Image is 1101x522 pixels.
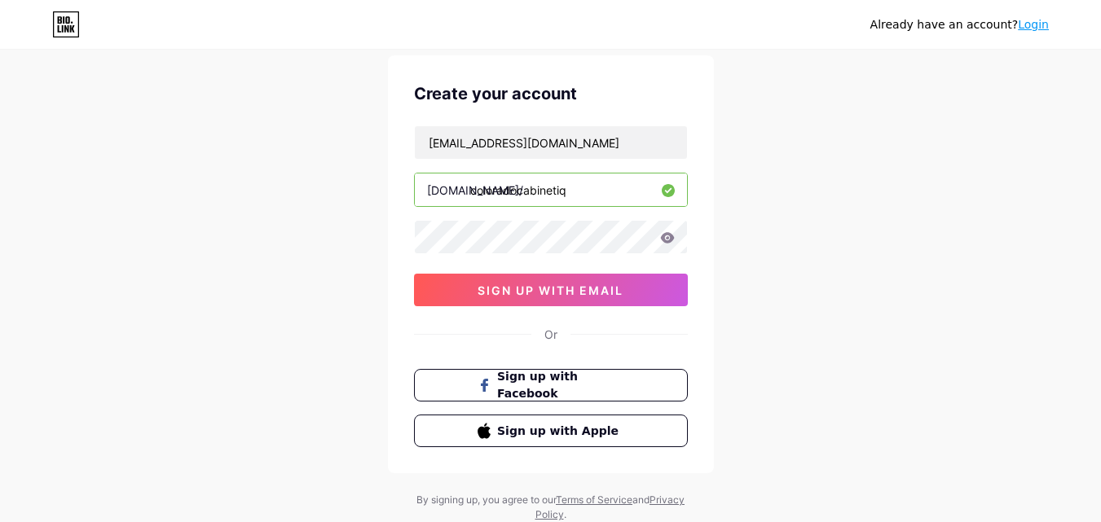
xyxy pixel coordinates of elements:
[870,16,1049,33] div: Already have an account?
[415,126,687,159] input: Email
[1018,18,1049,31] a: Login
[497,368,623,402] span: Sign up with Facebook
[427,182,523,199] div: [DOMAIN_NAME]/
[556,493,632,506] a: Terms of Service
[415,173,687,206] input: username
[478,283,623,297] span: sign up with email
[414,274,688,306] button: sign up with email
[412,493,689,522] div: By signing up, you agree to our and .
[497,423,623,440] span: Sign up with Apple
[414,415,688,447] button: Sign up with Apple
[414,369,688,401] button: Sign up with Facebook
[414,81,688,106] div: Create your account
[544,326,557,343] div: Or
